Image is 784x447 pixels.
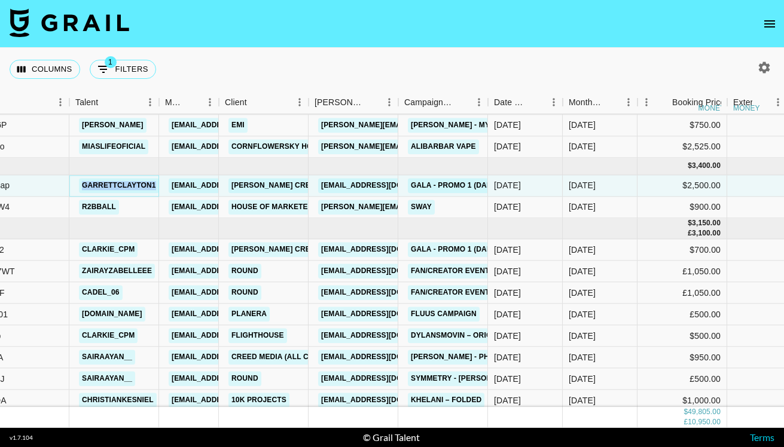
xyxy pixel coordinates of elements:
[684,417,688,427] div: £
[247,94,264,111] button: Sort
[318,350,452,365] a: [EMAIL_ADDRESS][DOMAIN_NAME]
[169,307,303,322] a: [EMAIL_ADDRESS][DOMAIN_NAME]
[228,139,407,154] a: CORNFLOWERSKY HOLDINGS [DOMAIN_NAME].
[75,91,98,114] div: Talent
[494,244,521,256] div: 16/09/2025
[364,94,380,111] button: Sort
[569,308,596,320] div: Sep '25
[169,200,303,215] a: [EMAIL_ADDRESS][DOMAIN_NAME]
[494,287,521,299] div: 22/07/2025
[228,393,289,408] a: 10k Projects
[90,60,156,79] button: Show filters
[184,94,201,111] button: Sort
[318,118,513,133] a: [PERSON_NAME][EMAIL_ADDRESS][DOMAIN_NAME]
[79,243,138,258] a: clarkie_cpm
[228,307,270,322] a: Planera
[318,139,513,154] a: [PERSON_NAME][EMAIL_ADDRESS][DOMAIN_NAME]
[228,243,432,258] a: [PERSON_NAME] Creative KK ([GEOGRAPHIC_DATA])
[637,175,727,197] div: $2,500.00
[79,118,147,133] a: [PERSON_NAME]
[408,264,607,279] a: Fan/creator event with [PERSON_NAME] | [DATE]
[291,93,309,111] button: Menu
[228,200,321,215] a: House of Marketers
[637,93,655,111] button: Menu
[569,180,596,192] div: Oct '25
[408,393,484,408] a: Khelani – Folded
[159,91,219,114] div: Manager
[758,12,782,36] button: open drawer
[408,350,534,365] a: [PERSON_NAME] - Photograph
[569,351,596,363] div: Sep '25
[363,431,420,443] div: © Grail Talent
[404,91,453,114] div: Campaign (Type)
[637,240,727,261] div: $700.00
[318,264,452,279] a: [EMAIL_ADDRESS][DOMAIN_NAME]
[563,91,637,114] div: Month Due
[228,286,261,301] a: Round
[692,228,721,238] div: 3,100.00
[318,200,513,215] a: [PERSON_NAME][EMAIL_ADDRESS][DOMAIN_NAME]
[684,407,688,417] div: $
[51,93,69,111] button: Menu
[569,265,596,277] div: Sep '25
[79,200,119,215] a: r2bball
[569,91,603,114] div: Month Due
[528,94,545,111] button: Sort
[165,91,184,114] div: Manager
[169,329,303,344] a: [EMAIL_ADDRESS][DOMAIN_NAME]
[398,91,488,114] div: Campaign (Type)
[637,304,727,326] div: £500.00
[169,243,303,258] a: [EMAIL_ADDRESS][DOMAIN_NAME]
[494,265,521,277] div: 22/07/2025
[569,287,596,299] div: Sep '25
[569,394,596,406] div: Sep '25
[488,91,563,114] div: Date Created
[569,141,596,153] div: Nov '25
[318,243,452,258] a: [EMAIL_ADDRESS][DOMAIN_NAME]
[692,218,721,228] div: 3,150.00
[494,180,521,192] div: 16/09/2025
[569,244,596,256] div: Sep '25
[201,93,219,111] button: Menu
[494,308,521,320] div: 30/07/2025
[408,139,479,154] a: Alibarbar Vape
[228,372,261,387] a: Round
[228,329,287,344] a: Flighthouse
[169,286,303,301] a: [EMAIL_ADDRESS][DOMAIN_NAME]
[79,178,159,193] a: garrettclayton1
[228,350,353,365] a: Creed Media (All Campaigns)
[637,326,727,347] div: $500.00
[408,286,607,301] a: Fan/creator event with [PERSON_NAME] | [DATE]
[79,393,157,408] a: christiankesniel
[225,91,247,114] div: Client
[98,94,115,111] button: Sort
[79,329,138,344] a: clarkie_cpm
[10,8,129,37] img: Grail Talent
[380,93,398,111] button: Menu
[453,94,470,111] button: Sort
[494,373,521,385] div: 30/09/2025
[692,161,721,172] div: 3,400.00
[620,93,637,111] button: Menu
[637,115,727,136] div: $750.00
[79,350,135,365] a: sairaayan__
[637,197,727,218] div: $900.00
[494,351,521,363] div: 29/09/2025
[10,434,33,442] div: v 1.7.104
[569,201,596,213] div: Oct '25
[688,218,692,228] div: $
[688,228,692,238] div: £
[655,94,672,111] button: Sort
[750,431,774,443] a: Terms
[569,373,596,385] div: Sep '25
[228,264,261,279] a: Round
[318,307,452,322] a: [EMAIL_ADDRESS][DOMAIN_NAME]
[219,91,309,114] div: Client
[494,201,521,213] div: 09/06/2025
[141,93,159,111] button: Menu
[569,120,596,131] div: Nov '25
[169,393,303,408] a: [EMAIL_ADDRESS][DOMAIN_NAME]
[637,283,727,304] div: £1,050.00
[408,200,435,215] a: Sway
[79,286,123,301] a: cadel_06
